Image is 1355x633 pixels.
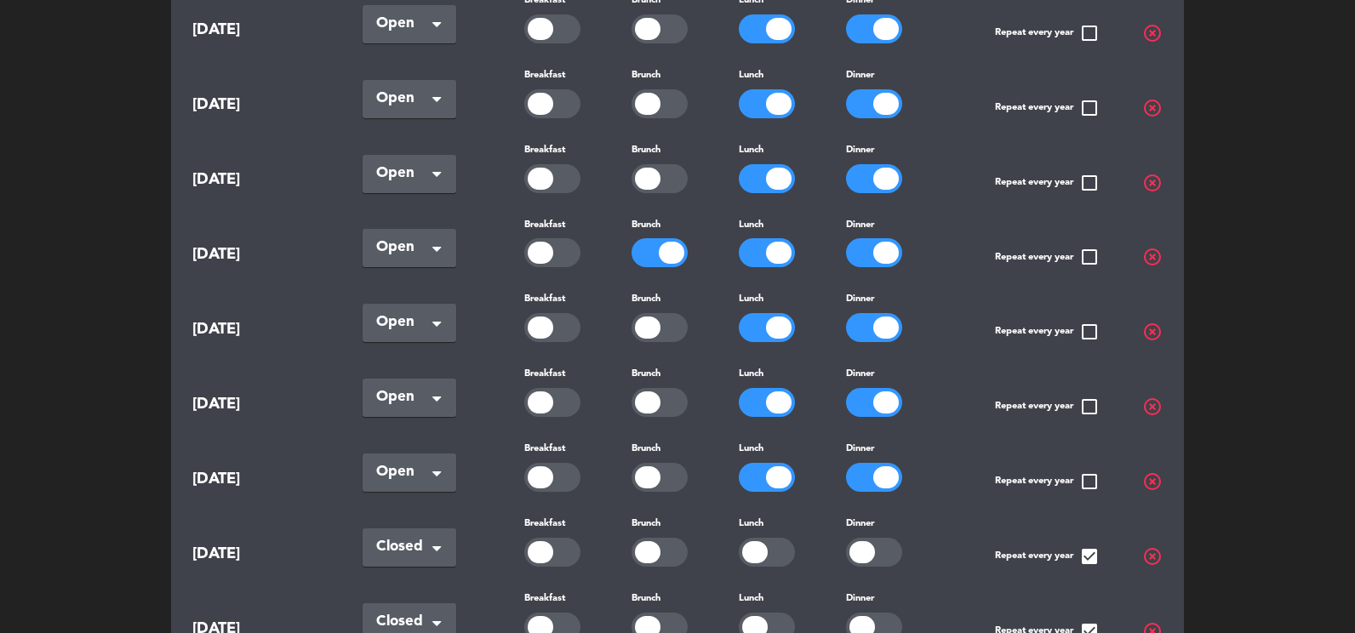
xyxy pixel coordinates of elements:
span: highlight_off [1142,173,1163,193]
label: Dinner [846,143,874,158]
span: Open [376,311,429,334]
span: check_box_outline_blank [1079,23,1100,43]
label: Dinner [846,218,874,233]
label: Breakfast [524,292,565,307]
span: Open [376,460,429,484]
label: Lunch [739,292,763,307]
span: check_box_outline_blank [1079,247,1100,267]
label: Breakfast [524,367,565,382]
label: Breakfast [524,218,565,233]
label: Lunch [739,68,763,83]
span: check_box_outline_blank [1079,396,1100,417]
label: Dinner [846,591,874,607]
label: Brunch [632,218,660,233]
span: check_box_outline_blank [1079,98,1100,118]
label: Dinner [846,442,874,457]
span: Repeat every year [995,173,1100,193]
label: Breakfast [524,591,565,607]
span: Repeat every year [995,23,1100,43]
span: Repeat every year [995,322,1100,342]
span: check_box_outline_blank [1079,322,1100,342]
span: Closed [376,535,429,559]
span: highlight_off [1142,471,1163,492]
span: check_box_outline_blank [1079,471,1100,492]
span: [DATE] [192,93,320,117]
label: Breakfast [524,516,565,532]
label: Brunch [632,516,660,532]
span: check_box [1079,546,1100,567]
span: [DATE] [192,392,320,417]
label: Lunch [739,367,763,382]
span: highlight_off [1142,23,1163,43]
span: Repeat every year [995,247,1100,267]
span: Open [376,162,429,185]
label: Dinner [846,367,874,382]
span: [DATE] [192,317,320,342]
label: Lunch [739,218,763,233]
span: highlight_off [1142,98,1163,118]
label: Brunch [632,292,660,307]
span: highlight_off [1142,546,1163,567]
span: highlight_off [1142,247,1163,267]
label: Brunch [632,591,660,607]
label: Lunch [739,591,763,607]
span: Repeat every year [995,396,1100,417]
span: Open [376,87,429,111]
label: Breakfast [524,143,565,158]
label: Dinner [846,516,874,532]
span: Repeat every year [995,471,1100,492]
label: Brunch [632,68,660,83]
span: [DATE] [192,242,320,267]
span: check_box_outline_blank [1079,173,1100,193]
span: [DATE] [192,18,320,43]
label: Breakfast [524,68,565,83]
span: [DATE] [192,168,320,192]
label: Dinner [846,68,874,83]
label: Brunch [632,367,660,382]
span: Open [376,385,429,409]
span: Open [376,12,429,36]
span: Open [376,236,429,259]
span: Repeat every year [995,546,1100,567]
span: [DATE] [192,542,320,567]
label: Brunch [632,442,660,457]
label: Lunch [739,143,763,158]
span: highlight_off [1142,396,1163,417]
label: Brunch [632,143,660,158]
label: Lunch [739,442,763,457]
label: Lunch [739,516,763,532]
label: Dinner [846,292,874,307]
label: Breakfast [524,442,565,457]
span: Repeat every year [995,98,1100,118]
span: highlight_off [1142,322,1163,342]
span: [DATE] [192,467,320,492]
